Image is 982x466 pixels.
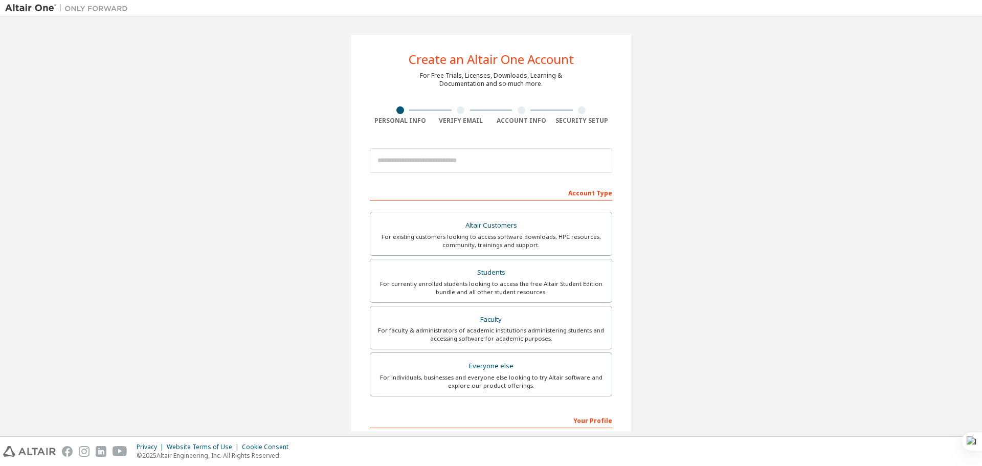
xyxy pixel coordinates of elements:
div: Website Terms of Use [167,443,242,451]
div: For faculty & administrators of academic institutions administering students and accessing softwa... [376,326,606,343]
img: youtube.svg [113,446,127,457]
div: Cookie Consent [242,443,295,451]
img: instagram.svg [79,446,90,457]
div: Privacy [137,443,167,451]
div: Security Setup [552,117,613,125]
div: Your Profile [370,412,612,428]
img: altair_logo.svg [3,446,56,457]
div: Everyone else [376,359,606,373]
div: For existing customers looking to access software downloads, HPC resources, community, trainings ... [376,233,606,249]
div: Account Type [370,184,612,201]
div: Students [376,265,606,280]
div: For Free Trials, Licenses, Downloads, Learning & Documentation and so much more. [420,72,562,88]
div: For currently enrolled students looking to access the free Altair Student Edition bundle and all ... [376,280,606,296]
img: facebook.svg [62,446,73,457]
div: Account Info [491,117,552,125]
img: linkedin.svg [96,446,106,457]
div: Faculty [376,313,606,327]
div: Personal Info [370,117,431,125]
div: Create an Altair One Account [409,53,574,65]
p: © 2025 Altair Engineering, Inc. All Rights Reserved. [137,451,295,460]
div: For individuals, businesses and everyone else looking to try Altair software and explore our prod... [376,373,606,390]
img: Altair One [5,3,133,13]
div: Verify Email [431,117,492,125]
div: Altair Customers [376,218,606,233]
